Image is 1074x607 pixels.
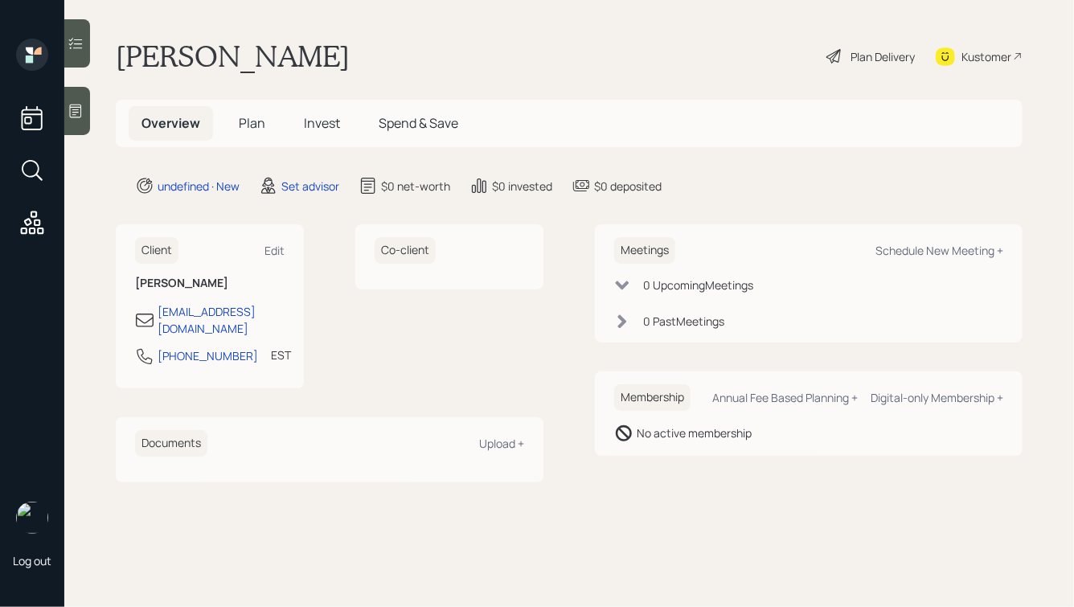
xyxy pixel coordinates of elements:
div: Set advisor [281,178,339,195]
h6: Documents [135,430,207,457]
span: Overview [141,114,200,132]
div: Schedule New Meeting + [875,243,1003,258]
h1: [PERSON_NAME] [116,39,350,74]
span: Plan [239,114,265,132]
div: Log out [13,553,51,568]
span: Spend & Save [379,114,458,132]
h6: Membership [614,384,691,411]
div: No active membership [637,424,752,441]
div: [PHONE_NUMBER] [158,347,258,364]
div: 0 Upcoming Meeting s [643,277,753,293]
div: Digital-only Membership + [871,390,1003,405]
div: Edit [264,243,285,258]
h6: Co-client [375,237,436,264]
span: Invest [304,114,340,132]
div: Upload + [479,436,524,451]
div: [EMAIL_ADDRESS][DOMAIN_NAME] [158,303,285,337]
div: Plan Delivery [851,48,915,65]
div: EST [271,347,291,363]
div: $0 invested [492,178,552,195]
div: Kustomer [961,48,1011,65]
img: hunter_neumayer.jpg [16,502,48,534]
div: Annual Fee Based Planning + [712,390,858,405]
h6: Client [135,237,178,264]
div: undefined · New [158,178,240,195]
div: $0 deposited [594,178,662,195]
h6: Meetings [614,237,675,264]
div: 0 Past Meeting s [643,313,724,330]
div: $0 net-worth [381,178,450,195]
h6: [PERSON_NAME] [135,277,285,290]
